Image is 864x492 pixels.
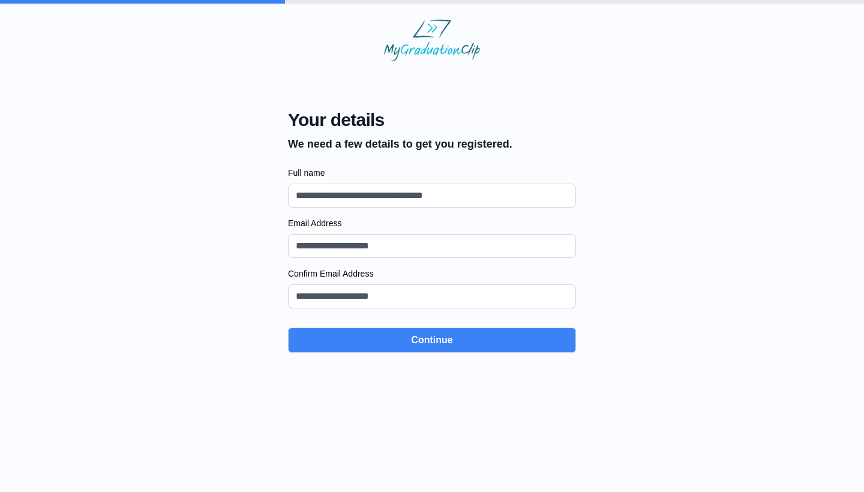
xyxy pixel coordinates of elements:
label: Full name [288,167,576,179]
label: Confirm Email Address [288,268,576,280]
button: Continue [288,328,576,353]
span: Your details [288,109,512,131]
p: We need a few details to get you registered. [288,136,512,152]
img: MyGraduationClip [384,19,480,61]
label: Email Address [288,217,576,229]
